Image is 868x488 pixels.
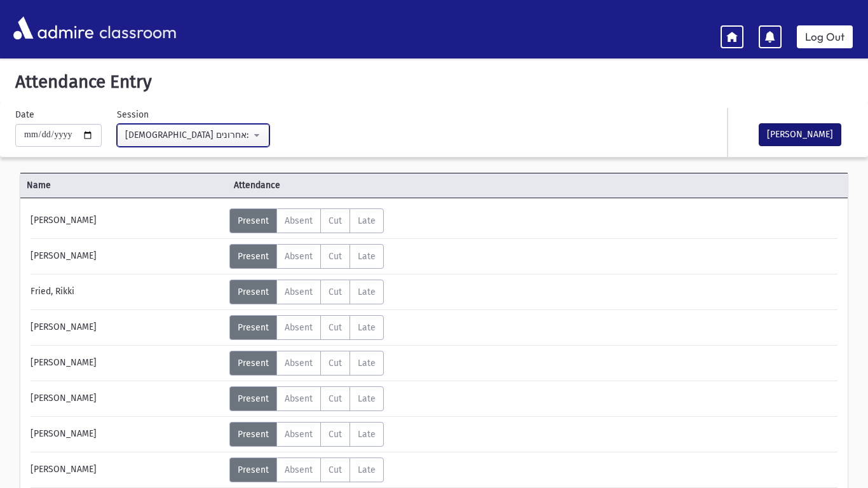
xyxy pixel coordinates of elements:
[227,179,435,192] span: Attendance
[10,71,858,93] h5: Attendance Entry
[24,386,229,411] div: [PERSON_NAME]
[329,358,342,369] span: Cut
[329,429,342,440] span: Cut
[285,322,313,333] span: Absent
[117,124,269,147] button: 11א-H-נביאים אחרונים: ירמיהו(9:15AM-9:58AM)
[285,287,313,297] span: Absent
[358,251,376,262] span: Late
[358,215,376,226] span: Late
[329,251,342,262] span: Cut
[285,215,313,226] span: Absent
[358,287,376,297] span: Late
[238,464,269,475] span: Present
[238,215,269,226] span: Present
[229,315,384,340] div: AttTypes
[238,322,269,333] span: Present
[24,315,229,340] div: [PERSON_NAME]
[24,280,229,304] div: Fried, Rikki
[117,108,149,121] label: Session
[15,108,34,121] label: Date
[24,457,229,482] div: [PERSON_NAME]
[238,251,269,262] span: Present
[329,322,342,333] span: Cut
[24,208,229,233] div: [PERSON_NAME]
[285,429,313,440] span: Absent
[238,393,269,404] span: Present
[10,13,97,43] img: AdmirePro
[20,179,227,192] span: Name
[358,358,376,369] span: Late
[229,244,384,269] div: AttTypes
[229,351,384,376] div: AttTypes
[125,128,251,142] div: [DEMOGRAPHIC_DATA] אחרונים: [DEMOGRAPHIC_DATA](9:15AM-9:58AM)
[238,287,269,297] span: Present
[238,429,269,440] span: Present
[797,25,853,48] a: Log Out
[358,393,376,404] span: Late
[358,322,376,333] span: Late
[285,251,313,262] span: Absent
[229,280,384,304] div: AttTypes
[97,11,177,45] span: classroom
[24,244,229,269] div: [PERSON_NAME]
[329,464,342,475] span: Cut
[285,464,313,475] span: Absent
[329,215,342,226] span: Cut
[358,429,376,440] span: Late
[238,358,269,369] span: Present
[229,386,384,411] div: AttTypes
[24,422,229,447] div: [PERSON_NAME]
[759,123,841,146] button: [PERSON_NAME]
[329,393,342,404] span: Cut
[329,287,342,297] span: Cut
[229,457,384,482] div: AttTypes
[229,208,384,233] div: AttTypes
[24,351,229,376] div: [PERSON_NAME]
[285,358,313,369] span: Absent
[285,393,313,404] span: Absent
[229,422,384,447] div: AttTypes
